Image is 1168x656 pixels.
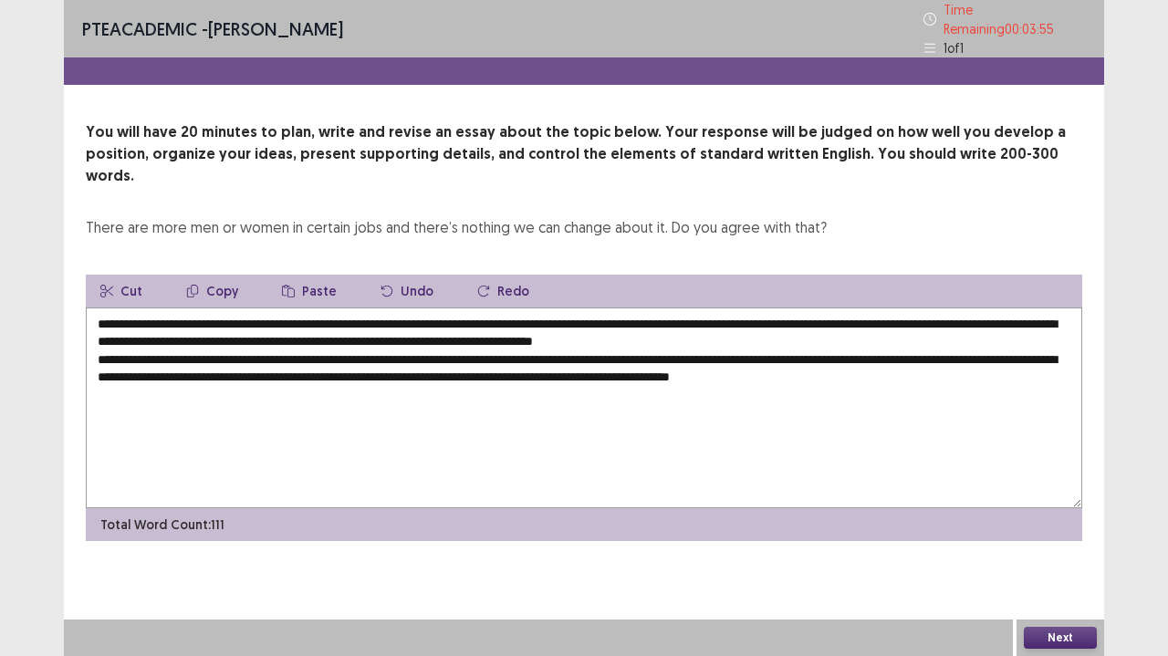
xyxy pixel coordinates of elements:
[86,121,1082,187] p: You will have 20 minutes to plan, write and revise an essay about the topic below. Your response ...
[172,275,253,307] button: Copy
[267,275,351,307] button: Paste
[366,275,448,307] button: Undo
[944,38,964,57] p: 1 of 1
[86,216,827,238] div: There are more men or women in certain jobs and there’s nothing we can change about it. Do you ag...
[82,16,343,43] p: - [PERSON_NAME]
[1024,627,1097,649] button: Next
[100,515,224,535] p: Total Word Count: 111
[82,17,197,40] span: PTE academic
[86,275,157,307] button: Cut
[463,275,544,307] button: Redo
